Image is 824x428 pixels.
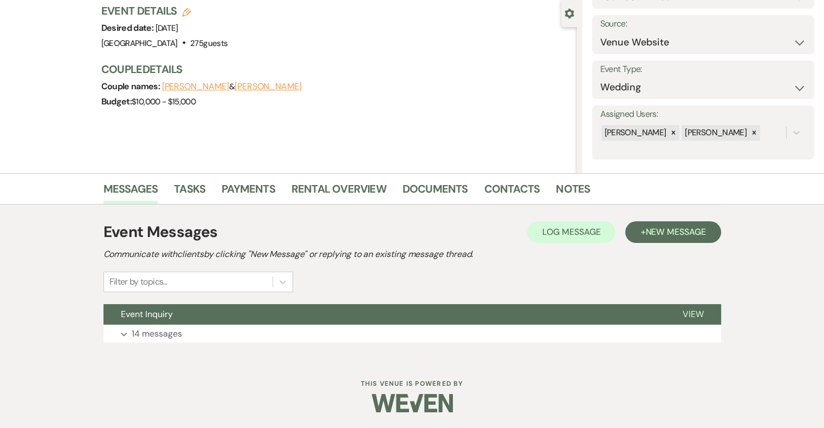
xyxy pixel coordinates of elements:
span: Couple names: [101,81,162,92]
button: View [665,304,721,325]
span: 275 guests [190,38,228,49]
span: New Message [645,226,705,238]
span: [GEOGRAPHIC_DATA] [101,38,178,49]
h1: Event Messages [103,221,218,243]
label: Event Type: [600,62,806,77]
button: Close lead details [565,8,574,18]
span: $10,000 - $15,000 [132,96,196,107]
a: Rental Overview [291,180,386,204]
button: +New Message [625,221,721,243]
button: [PERSON_NAME] [162,82,229,91]
button: Log Message [527,221,615,243]
label: Assigned Users: [600,107,806,122]
a: Notes [556,180,590,204]
div: Filter by topics... [109,275,167,288]
span: Budget: [101,96,132,107]
h2: Communicate with clients by clicking "New Message" or replying to an existing message thread. [103,248,721,261]
span: View [683,308,704,320]
label: Source: [600,16,806,32]
div: [PERSON_NAME] [601,125,668,141]
div: [PERSON_NAME] [682,125,748,141]
button: Event Inquiry [103,304,665,325]
a: Documents [403,180,468,204]
a: Tasks [174,180,205,204]
p: 14 messages [132,327,182,341]
a: Contacts [484,180,540,204]
button: [PERSON_NAME] [235,82,302,91]
span: Event Inquiry [121,308,173,320]
a: Payments [222,180,275,204]
h3: Couple Details [101,62,566,77]
img: Weven Logo [372,384,453,422]
span: Desired date: [101,22,155,34]
button: 14 messages [103,325,721,343]
span: Log Message [542,226,600,238]
span: [DATE] [155,23,178,34]
a: Messages [103,180,158,204]
span: & [162,81,302,92]
h3: Event Details [101,3,228,18]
